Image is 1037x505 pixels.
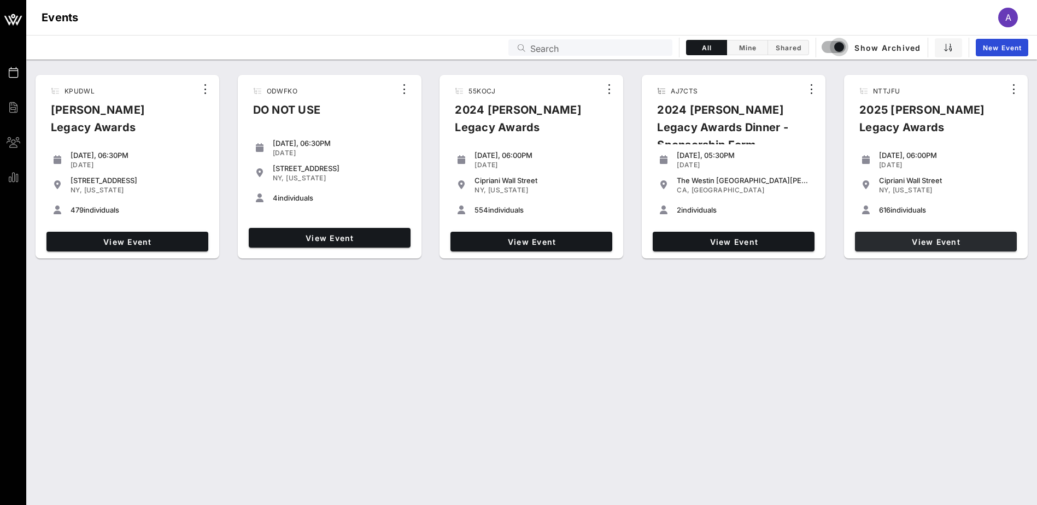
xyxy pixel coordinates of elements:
div: [DATE], 06:00PM [474,151,608,160]
a: View Event [855,232,1017,251]
div: [STREET_ADDRESS] [71,176,204,185]
a: View Event [249,228,411,248]
span: Show Archived [823,41,921,54]
div: 2025 [PERSON_NAME] Legacy Awards [851,101,1005,145]
button: Mine [727,40,768,55]
span: AJ7CTS [671,87,698,95]
span: Mine [734,44,761,52]
div: DO NOT USE [244,101,330,127]
div: Cipriani Wall Street [474,176,608,185]
button: Shared [768,40,809,55]
span: New Event [982,44,1022,52]
span: 554 [474,205,488,214]
span: 4 [273,193,278,202]
span: View Event [253,233,406,243]
div: Cipriani Wall Street [879,176,1012,185]
div: [DATE] [474,161,608,169]
div: [DATE], 06:00PM [879,151,1012,160]
span: [US_STATE] [286,174,326,182]
a: New Event [976,39,1028,56]
button: Show Archived [823,38,921,57]
a: View Event [46,232,208,251]
span: [US_STATE] [488,186,528,194]
span: NY, [474,186,486,194]
button: All [686,40,727,55]
span: KPUDWL [65,87,95,95]
span: NY, [71,186,82,194]
div: individuals [273,193,406,202]
span: View Event [455,237,608,246]
span: All [693,44,720,52]
span: 2 [677,205,681,214]
a: View Event [653,232,815,251]
span: 55KOCJ [468,87,495,95]
span: [US_STATE] [84,186,124,194]
span: View Event [51,237,204,246]
span: Shared [775,44,802,52]
span: ODWFKO [267,87,297,95]
div: [DATE] [71,161,204,169]
a: View Event [450,232,612,251]
span: CA, [677,186,689,194]
span: [US_STATE] [893,186,933,194]
div: [DATE] [879,161,1012,169]
div: individuals [879,205,1012,214]
div: 2024 [PERSON_NAME] Legacy Awards Dinner - Sponsorship Form [648,101,802,162]
div: individuals [677,205,810,214]
div: [DATE], 06:30PM [273,139,406,148]
span: View Event [657,237,810,246]
span: NY, [273,174,284,182]
div: A [998,8,1018,27]
div: individuals [71,205,204,214]
span: [GEOGRAPHIC_DATA] [692,186,765,194]
div: [DATE] [273,149,406,157]
span: NTTJFU [873,87,900,95]
div: individuals [474,205,608,214]
span: View Event [859,237,1012,246]
div: [PERSON_NAME] Legacy Awards [42,101,196,145]
span: A [1005,12,1011,23]
div: [DATE] [677,161,810,169]
div: [STREET_ADDRESS] [273,164,406,173]
span: 616 [879,205,890,214]
span: 479 [71,205,84,214]
div: [DATE], 06:30PM [71,151,204,160]
h1: Events [42,9,79,26]
div: [DATE], 05:30PM [677,151,810,160]
div: The Westin [GEOGRAPHIC_DATA][PERSON_NAME] on [GEOGRAPHIC_DATA] [677,176,810,185]
div: 2024 [PERSON_NAME] Legacy Awards [446,101,600,145]
span: NY, [879,186,890,194]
